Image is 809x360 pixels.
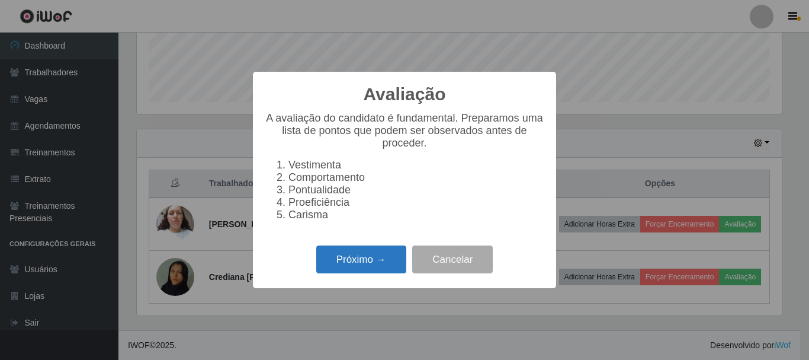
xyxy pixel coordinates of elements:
[288,171,544,184] li: Comportamento
[412,246,493,273] button: Cancelar
[288,159,544,171] li: Vestimenta
[288,196,544,209] li: Proeficiência
[288,184,544,196] li: Pontualidade
[316,246,406,273] button: Próximo →
[364,84,446,105] h2: Avaliação
[265,112,544,149] p: A avaliação do candidato é fundamental. Preparamos uma lista de pontos que podem ser observados a...
[288,209,544,221] li: Carisma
